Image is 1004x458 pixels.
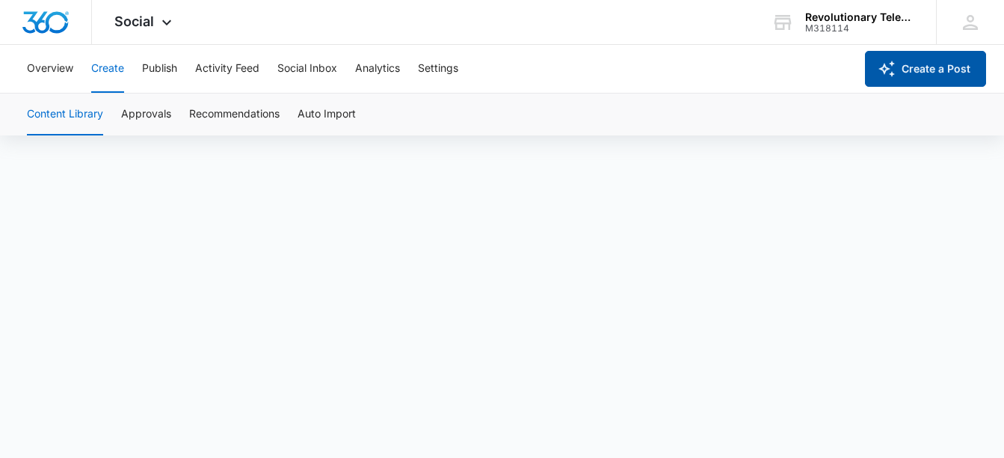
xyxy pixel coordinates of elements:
button: Activity Feed [195,45,259,93]
span: Social [114,13,154,29]
button: Auto Import [298,94,356,135]
button: Analytics [355,45,400,93]
button: Social Inbox [277,45,337,93]
button: Approvals [121,94,171,135]
button: Recommendations [189,94,280,135]
button: Publish [142,45,177,93]
button: Overview [27,45,73,93]
div: account id [805,23,914,34]
button: Content Library [27,94,103,135]
button: Create [91,45,124,93]
button: Settings [418,45,458,93]
button: Create a Post [865,51,986,87]
div: account name [805,11,914,23]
